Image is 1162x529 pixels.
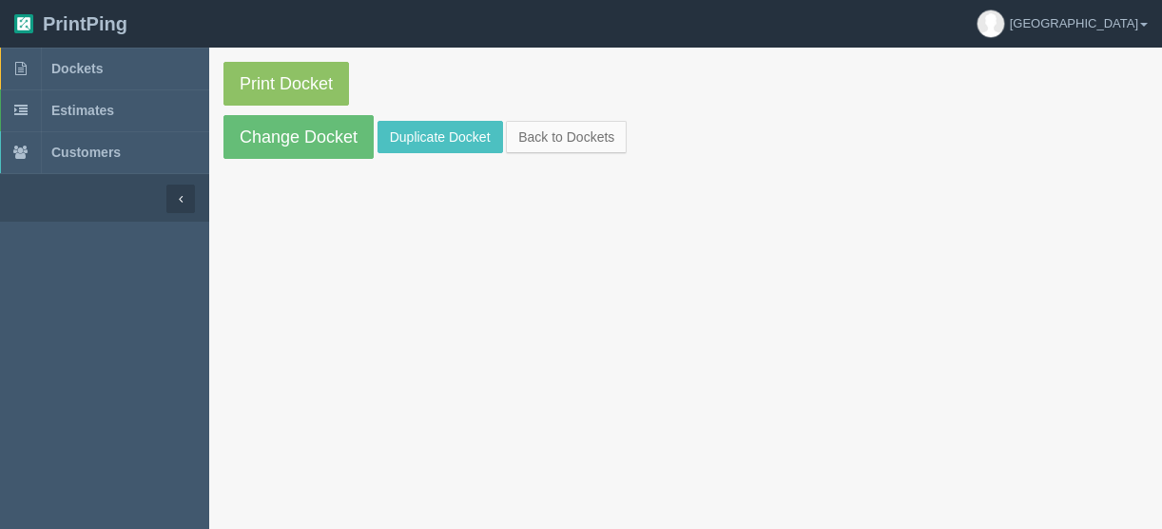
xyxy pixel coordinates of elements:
[378,121,503,153] a: Duplicate Docket
[51,103,114,118] span: Estimates
[51,61,103,76] span: Dockets
[51,145,121,160] span: Customers
[506,121,627,153] a: Back to Dockets
[14,14,33,33] img: logo-3e63b451c926e2ac314895c53de4908e5d424f24456219fb08d385ab2e579770.png
[223,115,374,159] a: Change Docket
[978,10,1004,37] img: avatar_default-7531ab5dedf162e01f1e0bb0964e6a185e93c5c22dfe317fb01d7f8cd2b1632c.jpg
[223,62,349,106] a: Print Docket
